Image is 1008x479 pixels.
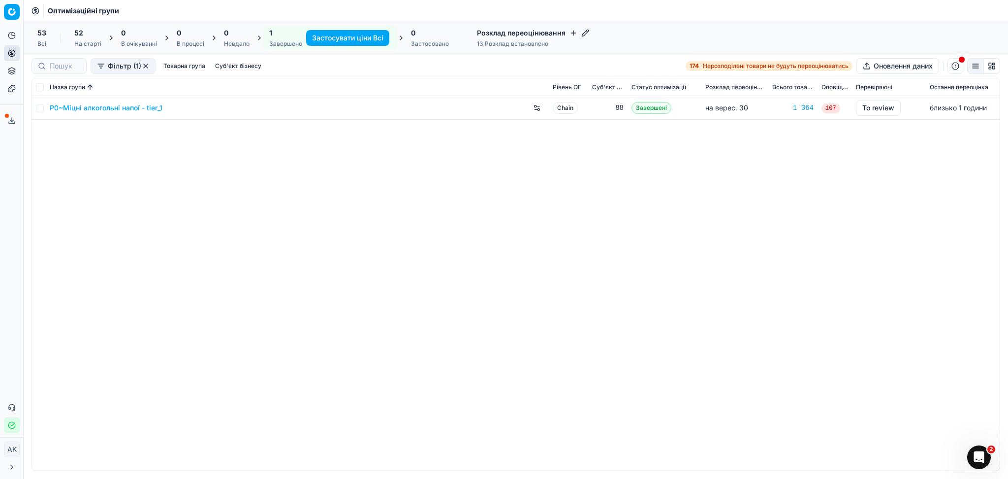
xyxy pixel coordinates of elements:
[211,60,265,72] button: Суб'єкт бізнесу
[553,83,581,91] span: Рівень OГ
[631,83,686,91] span: Статус оптимізації
[50,61,80,71] input: Пошук
[987,445,995,453] span: 2
[690,62,699,70] strong: 174
[856,58,939,74] button: Оновлення даних
[85,82,95,92] button: Sorted by Назва групи ascending
[686,61,852,71] a: 174Нерозподілені товари не будуть переоцінюватись
[592,83,624,91] span: Суб'єкт бізнесу
[477,28,589,38] h4: Розклад переоцінювання
[821,103,840,113] span: 107
[705,83,764,91] span: Розклад переоцінювання
[411,40,449,48] div: Застосовано
[177,28,181,38] span: 0
[50,83,85,91] span: Назва групи
[930,83,988,91] span: Остання переоцінка
[856,100,901,116] button: To review
[74,40,101,48] div: На старті
[37,28,46,38] span: 53
[967,445,991,469] iframe: Intercom live chat
[50,103,162,113] a: P0~Міцні алкогольні напої - tier_1
[91,58,156,74] button: Фільтр (1)
[224,40,250,48] div: Невдало
[269,40,302,48] div: Завершено
[553,102,578,114] span: Chain
[930,103,987,112] span: близько 1 години
[4,442,20,457] button: AK
[74,28,83,38] span: 52
[121,28,126,38] span: 0
[177,40,204,48] div: В процесі
[159,60,209,72] button: Товарна група
[306,30,389,46] button: Застосувати ціни Всі
[37,40,46,48] div: Всі
[269,28,272,38] span: 1
[48,6,119,16] nav: breadcrumb
[4,442,19,457] span: AK
[821,83,848,91] span: Оповіщення
[411,28,415,38] span: 0
[477,40,589,48] div: 13 Розклад встановлено
[121,40,157,48] div: В очікуванні
[772,103,814,113] a: 1 364
[703,62,849,70] span: Нерозподілені товари не будуть переоцінюватись
[592,103,624,113] div: 88
[705,103,748,112] span: на верес. 30
[48,6,119,16] span: Оптимізаційні групи
[856,83,892,91] span: Перевіряючі
[772,83,814,91] span: Всього товарів
[631,102,671,114] span: Завершені
[224,28,228,38] span: 0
